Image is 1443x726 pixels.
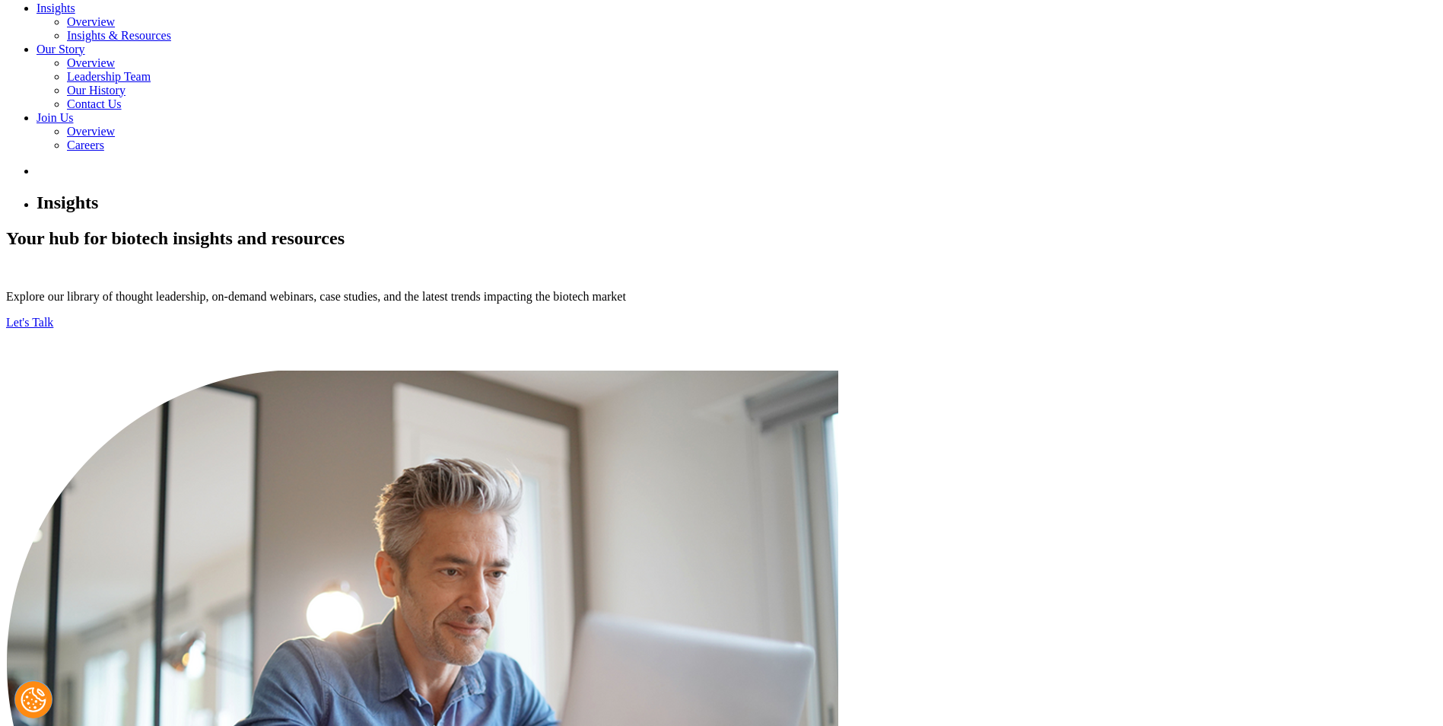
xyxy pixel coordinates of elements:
[37,2,75,14] a: Insights
[67,139,104,151] a: Careers
[6,228,1437,249] h2: Your hub for biotech insights and resources
[37,43,85,56] a: Our Story
[14,680,52,718] button: Cookies Settings
[67,15,115,28] a: Overview
[67,125,115,138] a: Overview
[67,84,126,97] a: Our History
[67,70,151,83] a: Leadership Team
[6,316,53,329] a: Let's Talk
[67,56,115,69] a: Overview
[37,111,73,124] a: Join Us
[37,193,1437,213] h1: Insights
[67,29,171,42] a: Insights & Resources
[6,290,1437,304] p: Explore our library of thought leadership, on-demand webinars, case studies, and the latest trend...
[67,97,122,110] a: Contact Us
